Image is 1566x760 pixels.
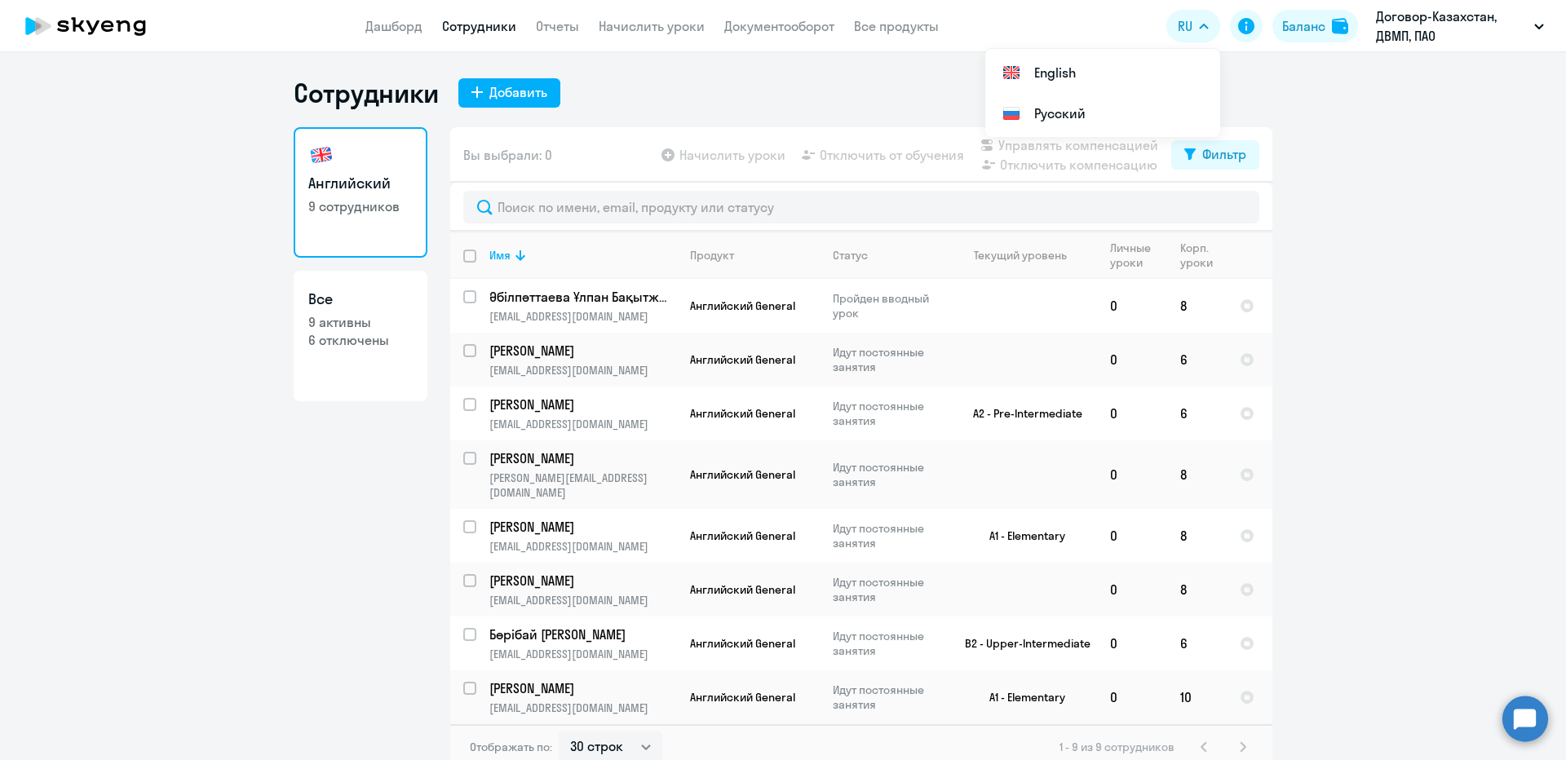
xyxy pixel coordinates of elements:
[489,700,676,715] p: [EMAIL_ADDRESS][DOMAIN_NAME]
[489,572,674,590] p: [PERSON_NAME]
[308,197,413,215] p: 9 сотрудников
[308,331,413,349] p: 6 отключены
[833,291,944,320] p: Пройден вводный урок
[958,248,1096,263] div: Текущий уровень
[463,145,552,165] span: Вы выбрали: 0
[365,18,422,34] a: Дашборд
[1002,104,1021,123] img: Русский
[294,271,427,401] a: Все9 активны6 отключены
[489,288,676,306] a: Әбілпәттаева Ұлпан Бақытжанқызы
[489,248,511,263] div: Имя
[1167,387,1227,440] td: 6
[690,406,795,421] span: Английский General
[489,647,676,661] p: [EMAIL_ADDRESS][DOMAIN_NAME]
[833,248,868,263] div: Статус
[489,625,676,643] a: Бөрібай [PERSON_NAME]
[489,449,676,467] a: [PERSON_NAME]
[489,342,674,360] p: [PERSON_NAME]
[599,18,705,34] a: Начислить уроки
[690,298,795,313] span: Английский General
[1166,10,1220,42] button: RU
[1180,241,1215,270] div: Корп. уроки
[489,572,676,590] a: [PERSON_NAME]
[1167,333,1227,387] td: 6
[1272,10,1358,42] button: Балансbalance
[1376,7,1528,46] p: Договор-Казахстан, ДВМП, ПАО
[690,690,795,705] span: Английский General
[294,127,427,258] a: Английский9 сотрудников
[470,740,552,754] span: Отображать по:
[1097,387,1167,440] td: 0
[833,521,944,550] p: Идут постоянные занятия
[308,313,413,331] p: 9 активны
[1180,241,1226,270] div: Корп. уроки
[690,248,819,263] div: Продукт
[308,289,413,310] h3: Все
[489,288,674,306] p: Әбілпәттаева Ұлпан Бақытжанқызы
[489,309,676,324] p: [EMAIL_ADDRESS][DOMAIN_NAME]
[945,670,1097,724] td: A1 - Elementary
[1110,241,1166,270] div: Личные уроки
[1167,616,1227,670] td: 6
[489,518,674,536] p: [PERSON_NAME]
[489,248,676,263] div: Имя
[1097,509,1167,563] td: 0
[489,363,676,378] p: [EMAIL_ADDRESS][DOMAIN_NAME]
[833,575,944,604] p: Идут постоянные занятия
[442,18,516,34] a: Сотрудники
[1167,279,1227,333] td: 8
[489,395,676,413] a: [PERSON_NAME]
[1059,740,1174,754] span: 1 - 9 из 9 сотрудников
[308,173,413,194] h3: Английский
[489,395,674,413] p: [PERSON_NAME]
[1167,563,1227,616] td: 8
[1097,279,1167,333] td: 0
[489,679,674,697] p: [PERSON_NAME]
[985,49,1220,137] ul: RU
[489,539,676,554] p: [EMAIL_ADDRESS][DOMAIN_NAME]
[489,82,547,102] div: Добавить
[308,142,334,168] img: english
[690,528,795,543] span: Английский General
[1167,440,1227,509] td: 8
[1097,616,1167,670] td: 0
[489,625,674,643] p: Бөрібай [PERSON_NAME]
[1097,670,1167,724] td: 0
[854,18,939,34] a: Все продукты
[1097,563,1167,616] td: 0
[974,248,1067,263] div: Текущий уровень
[489,449,674,467] p: [PERSON_NAME]
[690,248,734,263] div: Продукт
[1167,670,1227,724] td: 10
[1202,144,1246,164] div: Фильтр
[690,467,795,482] span: Английский General
[463,191,1259,223] input: Поиск по имени, email, продукту или статусу
[833,248,944,263] div: Статус
[1332,18,1348,34] img: balance
[1171,140,1259,170] button: Фильтр
[1110,241,1156,270] div: Личные уроки
[724,18,834,34] a: Документооборот
[690,352,795,367] span: Английский General
[945,387,1097,440] td: A2 - Pre-Intermediate
[536,18,579,34] a: Отчеты
[833,399,944,428] p: Идут постоянные занятия
[1178,16,1192,36] span: RU
[1097,440,1167,509] td: 0
[945,616,1097,670] td: B2 - Upper-Intermediate
[690,582,795,597] span: Английский General
[294,77,439,109] h1: Сотрудники
[458,78,560,108] button: Добавить
[1097,333,1167,387] td: 0
[489,593,676,608] p: [EMAIL_ADDRESS][DOMAIN_NAME]
[489,679,676,697] a: [PERSON_NAME]
[833,345,944,374] p: Идут постоянные занятия
[945,509,1097,563] td: A1 - Elementary
[690,636,795,651] span: Английский General
[1282,16,1325,36] div: Баланс
[489,417,676,431] p: [EMAIL_ADDRESS][DOMAIN_NAME]
[489,471,676,500] p: [PERSON_NAME][EMAIL_ADDRESS][DOMAIN_NAME]
[833,460,944,489] p: Идут постоянные занятия
[833,683,944,712] p: Идут постоянные занятия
